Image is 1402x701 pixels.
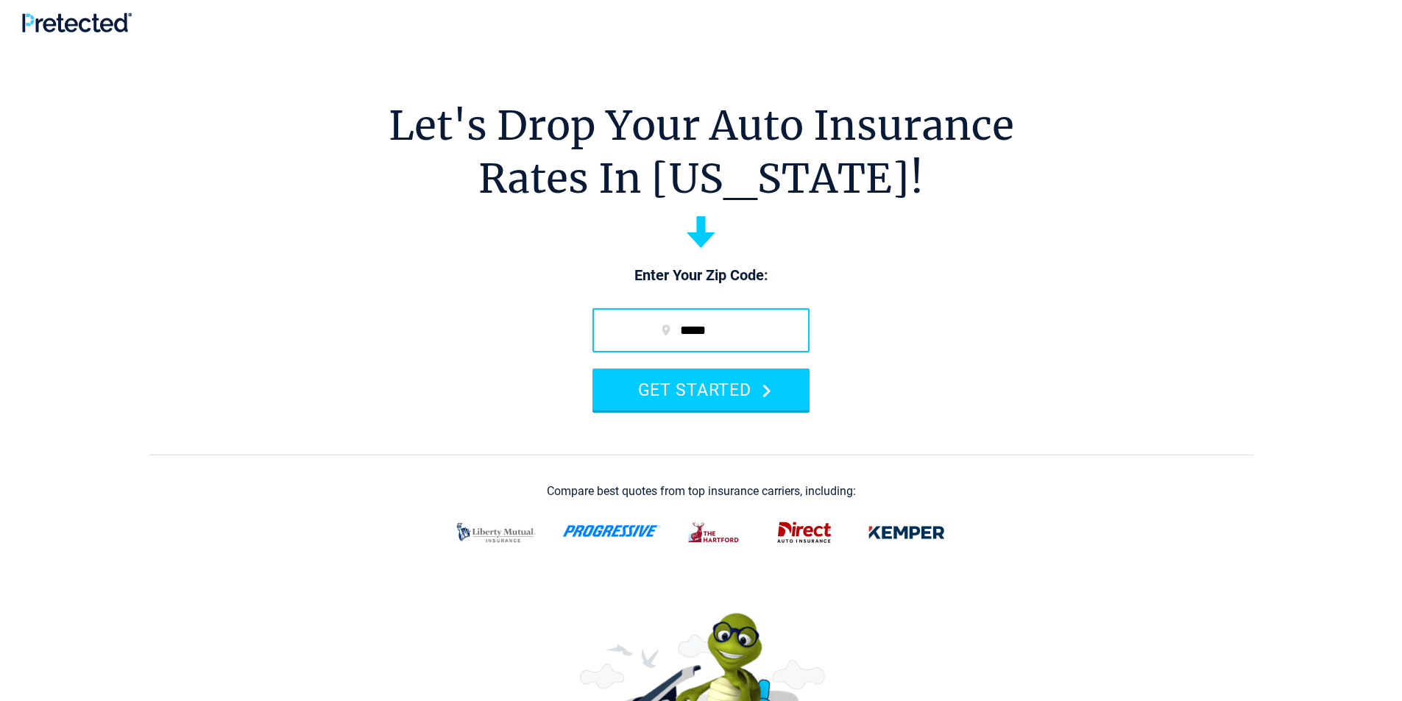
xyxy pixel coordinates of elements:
img: direct [768,513,840,552]
button: GET STARTED [592,369,810,410]
img: thehartford [679,513,751,552]
p: Enter Your Zip Code: [578,266,824,286]
img: liberty [447,513,545,552]
h1: Let's Drop Your Auto Insurance Rates In [US_STATE]! [389,99,1014,205]
img: kemper [858,513,955,552]
div: Compare best quotes from top insurance carriers, including: [547,485,856,498]
img: Pretected Logo [22,13,132,32]
input: zip code [592,308,810,352]
img: progressive [562,525,661,537]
